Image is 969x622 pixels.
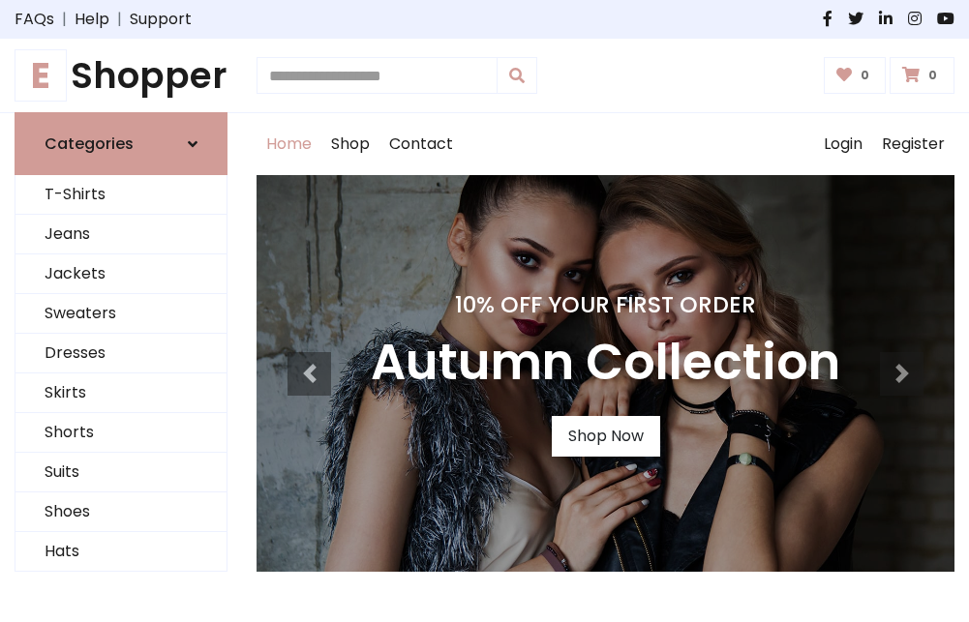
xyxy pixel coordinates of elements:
[109,8,130,31] span: |
[824,57,887,94] a: 0
[15,49,67,102] span: E
[15,453,227,492] a: Suits
[552,416,660,457] a: Shop Now
[15,413,227,453] a: Shorts
[814,113,872,175] a: Login
[856,67,874,84] span: 0
[15,175,227,215] a: T-Shirts
[15,112,227,175] a: Categories
[15,8,54,31] a: FAQs
[924,67,942,84] span: 0
[15,254,227,294] a: Jackets
[130,8,192,31] a: Support
[15,215,227,254] a: Jeans
[371,291,840,318] h4: 10% Off Your First Order
[15,54,227,97] h1: Shopper
[15,532,227,572] a: Hats
[54,8,75,31] span: |
[321,113,379,175] a: Shop
[75,8,109,31] a: Help
[15,492,227,532] a: Shoes
[45,134,134,153] h6: Categories
[379,113,463,175] a: Contact
[371,334,840,393] h3: Autumn Collection
[15,373,227,413] a: Skirts
[15,54,227,97] a: EShopper
[872,113,954,175] a: Register
[15,334,227,373] a: Dresses
[257,113,321,175] a: Home
[15,294,227,334] a: Sweaters
[890,57,954,94] a: 0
